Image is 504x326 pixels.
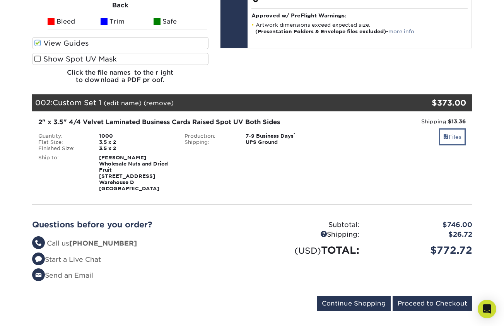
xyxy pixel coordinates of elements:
[99,155,168,191] strong: [PERSON_NAME] Wholesale Nuts and Dried Fruit [STREET_ADDRESS] Warehouse D [GEOGRAPHIC_DATA]
[331,118,466,125] div: Shipping:
[255,29,386,34] strong: (Presentation Folders & Envelope files excluded)
[32,53,209,65] label: Show Spot UV Mask
[53,98,101,107] span: Custom Set 1
[69,239,137,247] strong: [PHONE_NUMBER]
[317,296,391,311] input: Continue Shopping
[32,145,94,152] div: Finished Size:
[104,99,142,107] a: (edit name)
[393,296,472,311] input: Proceed to Checkout
[48,14,101,29] li: Bleed
[144,99,174,107] a: (remove)
[252,243,365,258] div: TOTAL:
[251,12,468,19] h4: Approved w/ PreFlight Warnings:
[448,118,466,125] strong: $13.36
[32,256,101,263] a: Start a Live Chat
[179,133,240,139] div: Production:
[365,220,478,230] div: $746.00
[179,139,240,145] div: Shipping:
[38,118,319,127] div: 2" x 3.5" 4/4 Velvet Laminated Business Cards Raised Spot UV Both Sides
[32,69,209,90] h6: Click the file names to the right to download a PDF proof.
[251,22,468,35] li: Artwork dimensions exceed expected size. -
[294,246,321,256] small: (USD)
[154,14,207,29] li: Safe
[32,239,246,249] li: Call us
[365,230,478,240] div: $26.72
[478,300,496,318] div: Open Intercom Messenger
[32,94,399,111] div: 002:
[93,133,179,139] div: 1000
[252,230,365,240] div: Shipping:
[32,139,94,145] div: Flat Size:
[32,155,94,192] div: Ship to:
[93,139,179,145] div: 3.5 x 2
[439,128,466,145] a: Files
[443,134,449,140] span: files
[399,97,466,109] div: $373.00
[365,243,478,258] div: $772.72
[252,220,365,230] div: Subtotal:
[388,29,414,34] a: more info
[93,145,179,152] div: 3.5 x 2
[32,37,209,49] label: View Guides
[101,14,154,29] li: Trim
[32,133,94,139] div: Quantity:
[240,133,325,139] div: 7-9 Business Days
[32,220,246,229] h2: Questions before you order?
[32,271,93,279] a: Send an Email
[240,139,325,145] div: UPS Ground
